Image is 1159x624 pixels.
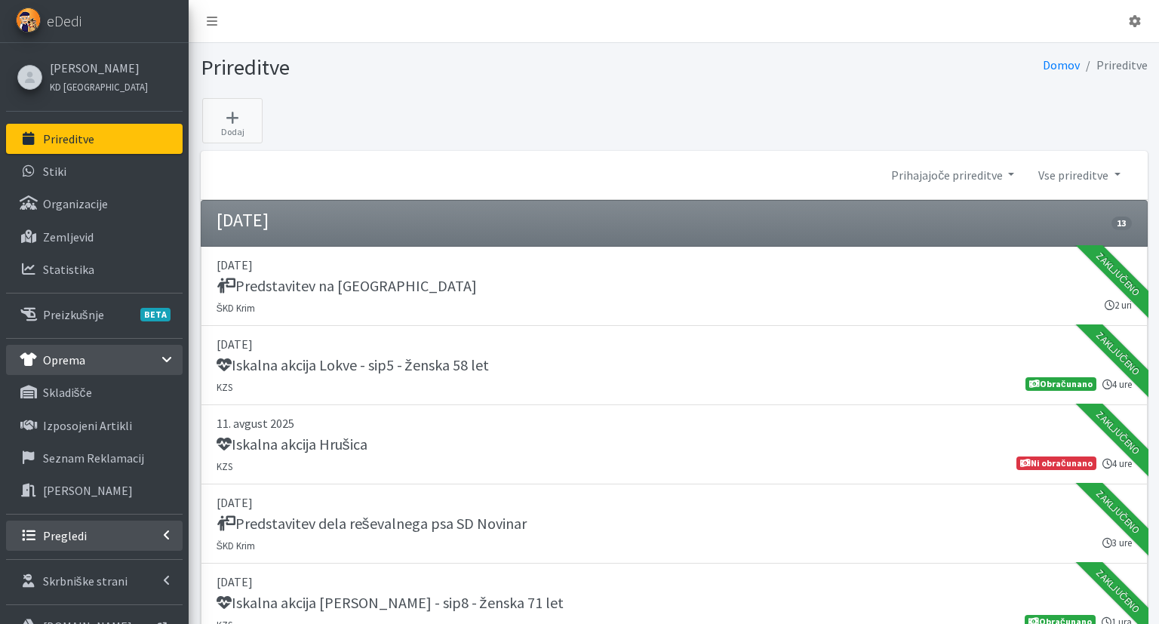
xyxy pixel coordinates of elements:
[43,418,132,433] p: Izposojeni artikli
[201,326,1148,405] a: [DATE] Iskalna akcija Lokve - sip5 - ženska 58 let KZS 4 ure Obračunano Zaključeno
[217,210,269,232] h4: [DATE]
[43,483,133,498] p: [PERSON_NAME]
[140,308,171,321] span: BETA
[43,528,87,543] p: Pregledi
[6,475,183,506] a: [PERSON_NAME]
[43,164,66,179] p: Stiki
[1111,217,1131,230] span: 13
[217,302,256,314] small: ŠKD Krim
[217,414,1132,432] p: 11. avgust 2025
[6,124,183,154] a: Prireditve
[50,59,148,77] a: [PERSON_NAME]
[6,222,183,252] a: Zemljevid
[1080,54,1148,76] li: Prireditve
[43,385,92,400] p: skladišče
[217,460,232,472] small: KZS
[202,98,263,143] a: Dodaj
[1016,456,1096,470] span: Ni obračunano
[6,410,183,441] a: Izposojeni artikli
[1025,377,1096,391] span: Obračunano
[201,247,1148,326] a: [DATE] Predstavitev na [GEOGRAPHIC_DATA] ŠKD Krim 2 uri Zaključeno
[217,539,256,552] small: ŠKD Krim
[217,594,564,612] h5: Iskalna akcija [PERSON_NAME] - sip8 - ženska 71 let
[217,335,1132,353] p: [DATE]
[217,381,232,393] small: KZS
[1043,57,1080,72] a: Domov
[6,566,183,596] a: Skrbniške strani
[6,189,183,219] a: Organizacije
[217,435,367,453] h5: Iskalna akcija Hrušica
[217,277,477,295] h5: Predstavitev na [GEOGRAPHIC_DATA]
[6,345,183,375] a: Oprema
[43,262,94,277] p: Statistika
[47,10,81,32] span: eDedi
[6,443,183,473] a: Seznam reklamacij
[6,300,183,330] a: PreizkušnjeBETA
[1026,160,1132,190] a: Vse prireditve
[6,521,183,551] a: Pregledi
[50,81,148,93] small: KD [GEOGRAPHIC_DATA]
[50,77,148,95] a: KD [GEOGRAPHIC_DATA]
[217,573,1132,591] p: [DATE]
[6,254,183,284] a: Statistika
[43,131,94,146] p: Prireditve
[201,405,1148,484] a: 11. avgust 2025 Iskalna akcija Hrušica KZS 4 ure Ni obračunano Zaključeno
[6,156,183,186] a: Stiki
[217,356,489,374] h5: Iskalna akcija Lokve - sip5 - ženska 58 let
[16,8,41,32] img: eDedi
[43,196,108,211] p: Organizacije
[43,573,128,589] p: Skrbniške strani
[43,229,94,244] p: Zemljevid
[201,54,669,81] h1: Prireditve
[43,450,144,466] p: Seznam reklamacij
[6,377,183,407] a: skladišče
[201,484,1148,564] a: [DATE] Predstavitev dela reševalnega psa SD Novinar ŠKD Krim 3 ure Zaključeno
[879,160,1026,190] a: Prihajajoče prireditve
[217,256,1132,274] p: [DATE]
[217,515,527,533] h5: Predstavitev dela reševalnega psa SD Novinar
[217,493,1132,512] p: [DATE]
[43,352,85,367] p: Oprema
[43,307,104,322] p: Preizkušnje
